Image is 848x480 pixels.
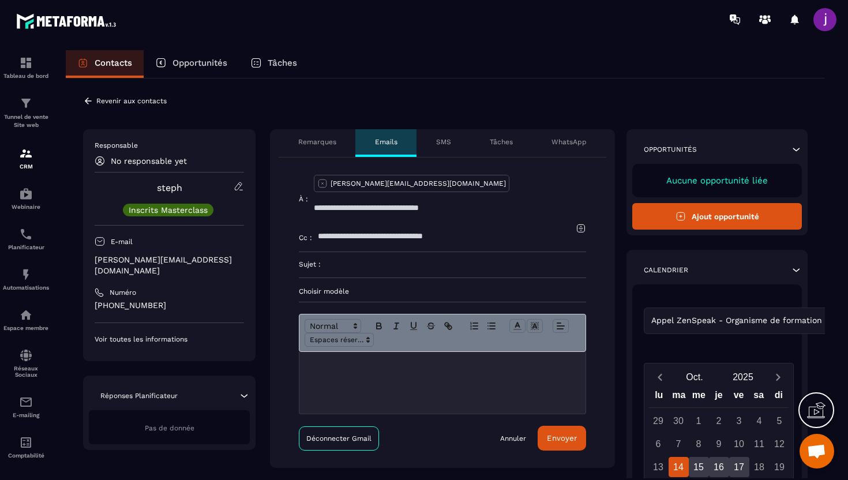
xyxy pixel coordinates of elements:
[19,308,33,322] img: automations
[709,457,729,477] div: 16
[110,288,136,297] p: Numéro
[19,348,33,362] img: social-network
[3,299,49,340] a: automationsautomationsEspace membre
[3,427,49,467] a: accountantaccountantComptabilité
[100,391,178,400] p: Réponses Planificateur
[749,387,769,407] div: sa
[129,206,208,214] p: Inscrits Masterclass
[3,113,49,129] p: Tunnel de vente Site web
[299,194,308,204] p: À :
[19,395,33,409] img: email
[19,56,33,70] img: formation
[299,260,321,269] p: Sujet :
[299,287,586,296] p: Choisir modèle
[436,137,451,147] p: SMS
[95,58,132,68] p: Contacts
[709,434,729,454] div: 9
[268,58,297,68] p: Tâches
[19,436,33,449] img: accountant
[669,457,689,477] div: 14
[770,434,790,454] div: 12
[648,411,669,431] div: 29
[3,259,49,299] a: automationsautomationsAutomatisations
[145,424,194,432] span: Pas de donnée
[644,145,697,154] p: Opportunités
[490,137,513,147] p: Tâches
[96,97,167,105] p: Revenir aux contacts
[689,387,709,407] div: me
[3,340,49,387] a: social-networksocial-networkRéseaux Sociaux
[729,457,749,477] div: 17
[95,141,244,150] p: Responsable
[172,58,227,68] p: Opportunités
[239,50,309,78] a: Tâches
[770,457,790,477] div: 19
[500,434,526,443] a: Annuler
[299,426,379,451] a: Déconnecter Gmail
[719,367,767,387] button: Open years overlay
[3,73,49,79] p: Tableau de bord
[16,10,120,32] img: logo
[800,434,834,468] div: Ouvrir le chat
[644,265,688,275] p: Calendrier
[770,411,790,431] div: 5
[3,178,49,219] a: automationsautomationsWebinaire
[632,203,802,230] button: Ajout opportunité
[95,254,244,276] p: [PERSON_NAME][EMAIL_ADDRESS][DOMAIN_NAME]
[749,411,770,431] div: 4
[749,457,770,477] div: 18
[3,452,49,459] p: Comptabilité
[3,138,49,178] a: formationformationCRM
[649,369,670,385] button: Previous month
[3,204,49,210] p: Webinaire
[767,369,789,385] button: Next month
[749,434,770,454] div: 11
[3,88,49,138] a: formationformationTunnel de vente Site web
[19,187,33,201] img: automations
[3,47,49,88] a: formationformationTableau de bord
[648,457,669,477] div: 13
[3,219,49,259] a: schedulerschedulerPlanificateur
[729,387,749,407] div: ve
[689,411,709,431] div: 1
[824,314,833,327] input: Search for option
[298,137,336,147] p: Remarques
[648,314,824,327] span: Appel ZenSpeak - Organisme de formation
[19,227,33,241] img: scheduler
[669,434,689,454] div: 7
[689,434,709,454] div: 8
[3,163,49,170] p: CRM
[19,96,33,110] img: formation
[3,412,49,418] p: E-mailing
[3,365,49,378] p: Réseaux Sociaux
[538,426,586,451] button: Envoyer
[768,387,789,407] div: di
[19,268,33,282] img: automations
[709,411,729,431] div: 2
[729,434,749,454] div: 10
[670,367,719,387] button: Open months overlay
[111,237,133,246] p: E-mail
[709,387,729,407] div: je
[299,233,312,242] p: Cc :
[144,50,239,78] a: Opportunités
[729,411,749,431] div: 3
[648,434,669,454] div: 6
[3,244,49,250] p: Planificateur
[331,179,506,188] p: [PERSON_NAME][EMAIL_ADDRESS][DOMAIN_NAME]
[375,137,397,147] p: Emails
[649,387,669,407] div: lu
[551,137,587,147] p: WhatsApp
[3,284,49,291] p: Automatisations
[66,50,144,78] a: Contacts
[157,182,182,193] a: steph
[689,457,709,477] div: 15
[3,387,49,427] a: emailemailE-mailing
[111,156,187,166] p: No responsable yet
[3,325,49,331] p: Espace membre
[19,147,33,160] img: formation
[644,175,790,186] p: Aucune opportunité liée
[669,387,689,407] div: ma
[669,411,689,431] div: 30
[95,300,244,311] p: [PHONE_NUMBER]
